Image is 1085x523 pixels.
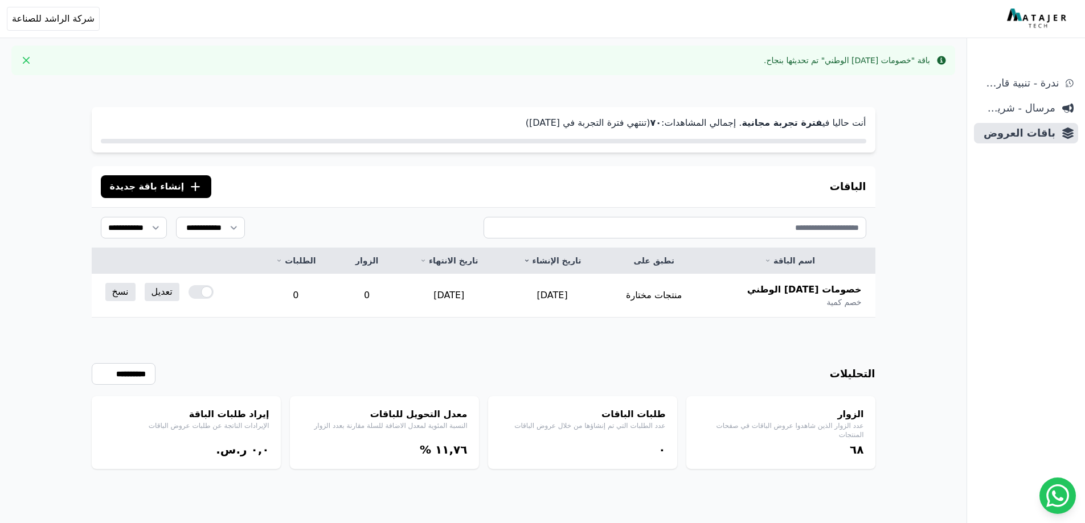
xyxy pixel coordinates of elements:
strong: ٧۰ [650,117,661,128]
bdi: ۰,۰ [251,443,269,456]
td: 0 [255,274,337,318]
th: تطبق على [604,248,704,274]
a: الطلبات [269,255,323,266]
a: اسم الباقة [718,255,862,266]
h3: الباقات [830,179,866,195]
p: الإيرادات الناتجة عن طلبات عروض الباقات [103,421,269,430]
button: شركة الراشد للصناعة [7,7,100,31]
p: عدد الزوار الذين شاهدوا عروض الباقات في صفحات المنتجات [698,421,864,439]
p: أنت حاليا في . إجمالي المشاهدات: (تنتهي فترة التجربة في [DATE]) [101,116,866,130]
h4: الزوار [698,407,864,421]
p: النسبة المئوية لمعدل الاضافة للسلة مقارنة بعدد الزوار [301,421,468,430]
span: إنشاء باقة جديدة [110,180,185,193]
div: باقة "خصومات [DATE] الوطني" تم تحديثها بنجاح. [764,55,930,66]
a: تاريخ الإنشاء [514,255,590,266]
span: % [420,443,431,456]
img: MatajerTech Logo [1007,9,1069,29]
h3: التحليلات [830,366,875,382]
div: ٦٨ [698,442,864,458]
span: باقات العروض [978,125,1055,141]
span: ندرة - تنبية قارب علي النفاذ [978,75,1059,91]
a: تاريخ الانتهاء [411,255,487,266]
a: تعديل [145,283,179,301]
bdi: ١١,٧٦ [435,443,467,456]
span: خصم كمية [826,296,861,308]
h4: إيراد طلبات الباقة [103,407,269,421]
span: مرسال - شريط دعاية [978,100,1055,116]
a: نسخ [105,283,136,301]
h4: معدل التحويل للباقات [301,407,468,421]
button: Close [17,51,35,69]
p: عدد الطلبات التي تم إنشاؤها من خلال عروض الباقات [499,421,666,430]
strong: فترة تجربة مجانية [742,117,822,128]
td: [DATE] [501,274,604,318]
td: [DATE] [397,274,501,318]
h4: طلبات الباقات [499,407,666,421]
div: ۰ [499,442,666,458]
button: إنشاء باقة جديدة [101,175,212,198]
span: خصومات [DATE] الوطني [747,283,862,296]
td: 0 [337,274,398,318]
span: شركة الراشد للصناعة [12,12,95,26]
th: الزوار [337,248,398,274]
td: منتجات مختارة [604,274,704,318]
span: ر.س. [216,443,247,456]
